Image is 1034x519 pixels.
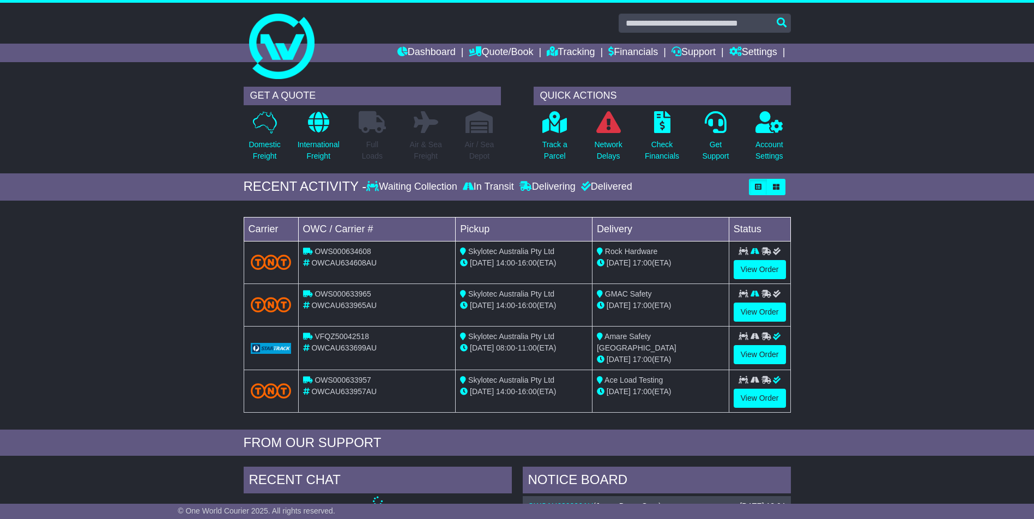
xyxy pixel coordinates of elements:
[597,386,724,397] div: (ETA)
[465,139,494,162] p: Air / Sea Depot
[496,258,515,267] span: 14:00
[460,342,588,354] div: - (ETA)
[178,506,335,515] span: © One World Courier 2025. All rights reserved.
[542,139,567,162] p: Track a Parcel
[397,44,456,62] a: Dashboard
[702,139,729,162] p: Get Support
[597,332,676,352] span: Amare Safety [GEOGRAPHIC_DATA]
[251,297,292,312] img: TNT_Domestic.png
[460,300,588,311] div: - (ETA)
[518,301,537,310] span: 16:00
[518,258,537,267] span: 16:00
[311,301,377,310] span: OWCAU633965AU
[597,354,724,365] div: (ETA)
[469,44,533,62] a: Quote/Book
[359,139,386,162] p: Full Loads
[315,289,371,298] span: OWS000633965
[298,217,456,241] td: OWC / Carrier #
[605,289,652,298] span: GMAC Safety
[518,343,537,352] span: 11:00
[523,467,791,496] div: NOTICE BOARD
[578,181,632,193] div: Delivered
[702,111,729,168] a: GetSupport
[470,301,494,310] span: [DATE]
[633,301,652,310] span: 17:00
[547,44,595,62] a: Tracking
[297,111,340,168] a: InternationalFreight
[755,111,784,168] a: AccountSettings
[607,301,631,310] span: [DATE]
[633,258,652,267] span: 17:00
[542,111,568,168] a: Track aParcel
[244,179,367,195] div: RECENT ACTIVITY -
[456,217,592,241] td: Pickup
[594,111,622,168] a: NetworkDelays
[470,343,494,352] span: [DATE]
[672,44,716,62] a: Support
[251,383,292,398] img: TNT_Domestic.png
[470,387,494,396] span: [DATE]
[734,303,786,322] a: View Order
[607,387,631,396] span: [DATE]
[249,139,280,162] p: Domestic Freight
[734,260,786,279] a: View Order
[315,376,371,384] span: OWS000633957
[597,257,724,269] div: (ETA)
[311,387,377,396] span: OWCAU633957AU
[496,301,515,310] span: 14:00
[496,343,515,352] span: 08:00
[244,435,791,451] div: FROM OUR SUPPORT
[592,217,729,241] td: Delivery
[534,87,791,105] div: QUICK ACTIONS
[633,355,652,364] span: 17:00
[734,345,786,364] a: View Order
[244,87,501,105] div: GET A QUOTE
[607,355,631,364] span: [DATE]
[468,247,554,256] span: Skylotec Australia Pty Ltd
[311,258,377,267] span: OWCAU634608AU
[468,332,554,341] span: Skylotec Australia Pty Ltd
[607,258,631,267] span: [DATE]
[734,389,786,408] a: View Order
[244,217,298,241] td: Carrier
[596,502,658,510] span: Jarryn Demo Gear
[604,376,663,384] span: Ace Load Testing
[594,139,622,162] p: Network Delays
[528,502,594,510] a: OWCAU630226AU
[597,300,724,311] div: (ETA)
[755,139,783,162] p: Account Settings
[645,139,679,162] p: Check Financials
[315,247,371,256] span: OWS000634608
[298,139,340,162] p: International Freight
[496,387,515,396] span: 14:00
[311,343,377,352] span: OWCAU633699AU
[468,376,554,384] span: Skylotec Australia Pty Ltd
[740,502,785,511] div: [DATE] 13:04
[729,44,777,62] a: Settings
[460,386,588,397] div: - (ETA)
[460,257,588,269] div: - (ETA)
[251,255,292,269] img: TNT_Domestic.png
[248,111,281,168] a: DomesticFreight
[605,247,657,256] span: Rock Hardware
[468,289,554,298] span: Skylotec Australia Pty Ltd
[644,111,680,168] a: CheckFinancials
[518,387,537,396] span: 16:00
[729,217,790,241] td: Status
[251,343,292,354] img: GetCarrierServiceLogo
[470,258,494,267] span: [DATE]
[528,502,785,511] div: ( )
[244,467,512,496] div: RECENT CHAT
[460,181,517,193] div: In Transit
[315,332,369,341] span: VFQZ50042518
[366,181,459,193] div: Waiting Collection
[633,387,652,396] span: 17:00
[410,139,442,162] p: Air & Sea Freight
[517,181,578,193] div: Delivering
[608,44,658,62] a: Financials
